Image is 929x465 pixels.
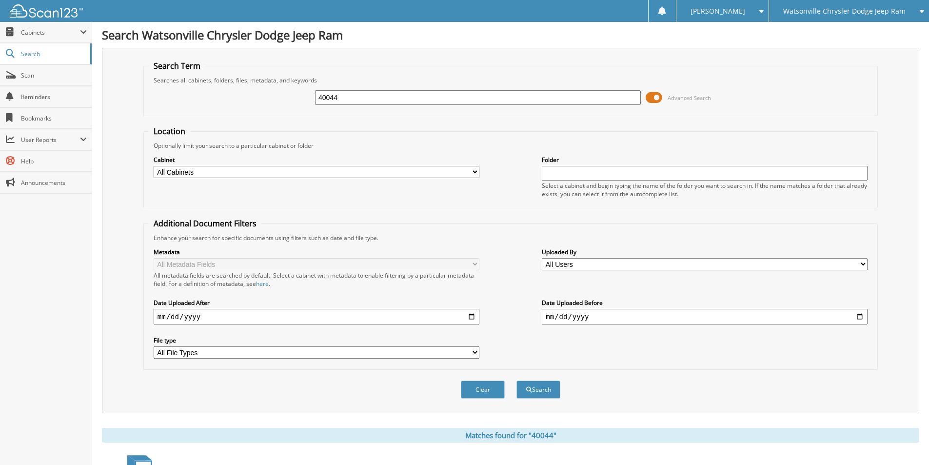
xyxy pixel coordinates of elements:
span: Search [21,50,85,58]
span: User Reports [21,136,80,144]
input: end [542,309,868,324]
h1: Search Watsonville Chrysler Dodge Jeep Ram [102,27,919,43]
div: Matches found for "40044" [102,428,919,443]
input: start [154,309,479,324]
span: Watsonville Chrysler Dodge Jeep Ram [783,8,906,14]
button: Search [516,381,560,399]
div: Enhance your search for specific documents using filters such as date and file type. [149,234,872,242]
legend: Additional Document Filters [149,218,261,229]
label: File type [154,336,479,344]
div: Optionally limit your search to a particular cabinet or folder [149,142,872,150]
img: scan123-logo-white.svg [10,4,83,18]
span: Reminders [21,93,87,101]
label: Date Uploaded Before [542,299,868,307]
label: Metadata [154,248,479,256]
span: Cabinets [21,28,80,37]
label: Cabinet [154,156,479,164]
legend: Location [149,126,190,137]
legend: Search Term [149,61,205,71]
a: here [256,280,269,288]
div: Select a cabinet and begin typing the name of the folder you want to search in. If the name match... [542,182,868,198]
span: [PERSON_NAME] [691,8,745,14]
iframe: Chat Widget [880,418,929,465]
span: Announcements [21,179,87,187]
label: Uploaded By [542,248,868,256]
div: Searches all cabinets, folders, files, metadata, and keywords [149,76,872,84]
label: Folder [542,156,868,164]
button: Clear [461,381,505,399]
span: Help [21,157,87,165]
label: Date Uploaded After [154,299,479,307]
span: Scan [21,71,87,80]
div: All metadata fields are searched by default. Select a cabinet with metadata to enable filtering b... [154,271,479,288]
span: Bookmarks [21,114,87,122]
span: Advanced Search [668,94,711,101]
